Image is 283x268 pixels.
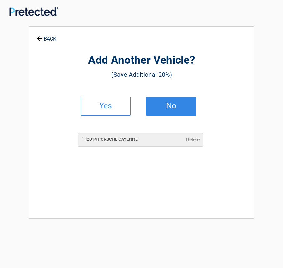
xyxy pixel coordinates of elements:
h2: Yes [87,104,124,108]
a: BACK [36,31,57,41]
span: 1 | [82,136,87,142]
a: Delete [186,136,200,144]
h2: 2014 PORSCHE CAYENNE [82,136,138,143]
h2: No [153,104,190,108]
h3: (Save Additional 20%) [32,69,251,80]
h2: Add Another Vehicle? [32,53,251,68]
img: Main Logo [9,7,58,16]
